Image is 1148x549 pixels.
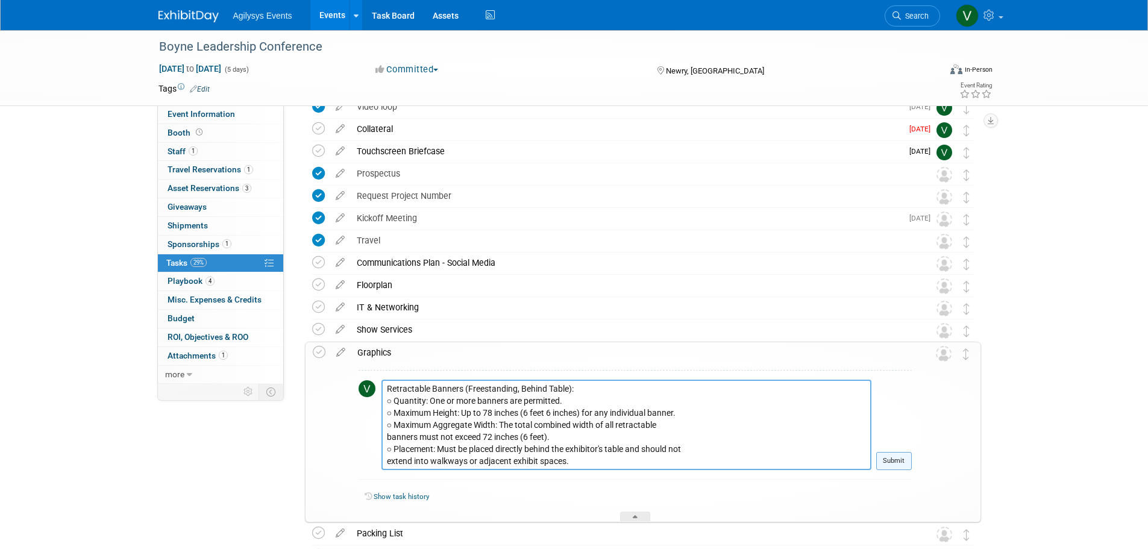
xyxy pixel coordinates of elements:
span: Shipments [168,221,208,230]
button: Committed [371,63,443,76]
a: more [158,366,283,384]
div: Video loop [351,96,902,117]
div: Boyne Leadership Conference [155,36,922,58]
div: Event Rating [959,83,992,89]
a: edit [330,190,351,201]
img: Unassigned [936,527,952,542]
img: Vaitiare Munoz [936,100,952,116]
span: Giveaways [168,202,207,212]
span: [DATE] [909,125,936,133]
span: more [165,369,184,379]
td: Toggle Event Tabs [259,384,283,400]
span: (5 days) [224,66,249,74]
span: Search [901,11,929,20]
a: edit [330,302,351,313]
a: Show task history [374,492,429,501]
div: Show Services [351,319,912,340]
span: Asset Reservations [168,183,251,193]
div: Communications Plan - Social Media [351,253,912,273]
img: Unassigned [936,256,952,272]
span: Travel Reservations [168,165,253,174]
a: edit [330,235,351,246]
a: Playbook4 [158,272,283,290]
a: edit [330,124,351,134]
div: Collateral [351,119,902,139]
span: 29% [190,258,207,267]
img: Vaitiare Munoz [359,380,375,397]
td: Tags [158,83,210,95]
img: Unassigned [936,301,952,316]
span: Misc. Expenses & Credits [168,295,262,304]
a: ROI, Objectives & ROO [158,328,283,347]
div: Travel [351,230,912,251]
span: Budget [168,313,195,323]
div: IT & Networking [351,297,912,318]
i: Move task [964,169,970,181]
a: Giveaways [158,198,283,216]
span: Booth not reserved yet [193,128,205,137]
a: edit [330,101,351,112]
a: Staff1 [158,143,283,161]
i: Move task [964,147,970,158]
span: 1 [244,165,253,174]
td: Personalize Event Tab Strip [238,384,259,400]
i: Move task [964,529,970,541]
span: 3 [242,184,251,193]
span: Booth [168,128,205,137]
span: Agilysys Events [233,11,292,20]
img: Unassigned [936,323,952,339]
span: 1 [219,351,228,360]
a: Travel Reservations1 [158,161,283,179]
span: [DATE] [909,102,936,111]
a: Tasks29% [158,254,283,272]
a: edit [330,528,351,539]
a: edit [330,280,351,290]
a: edit [330,324,351,335]
img: Unassigned [936,278,952,294]
span: [DATE] [909,147,936,155]
div: Packing List [351,523,912,544]
span: 1 [222,239,231,248]
img: Vaitiare Munoz [956,4,979,27]
i: Move task [964,214,970,225]
i: Move task [964,325,970,337]
i: Move task [963,348,969,360]
span: Playbook [168,276,215,286]
a: edit [330,213,351,224]
a: Search [885,5,940,27]
img: Unassigned [936,346,952,362]
span: 1 [189,146,198,155]
a: Asset Reservations3 [158,180,283,198]
i: Move task [964,259,970,270]
a: Shipments [158,217,283,235]
div: Request Project Number [351,186,912,206]
div: Floorplan [351,275,912,295]
img: Vaitiare Munoz [936,145,952,160]
span: [DATE] [909,214,936,222]
div: In-Person [964,65,993,74]
i: Move task [964,303,970,315]
i: Move task [964,192,970,203]
a: Misc. Expenses & Credits [158,291,283,309]
a: Attachments1 [158,347,283,365]
a: edit [330,146,351,157]
img: ExhibitDay [158,10,219,22]
div: Kickoff Meeting [351,208,902,228]
img: Format-Inperson.png [950,64,962,74]
span: ROI, Objectives & ROO [168,332,248,342]
span: 4 [205,277,215,286]
span: Sponsorships [168,239,231,249]
span: to [184,64,196,74]
div: Touchscreen Briefcase [351,141,902,162]
span: Staff [168,146,198,156]
img: Unassigned [936,189,952,205]
span: Event Information [168,109,235,119]
a: Edit [190,85,210,93]
a: edit [330,347,351,358]
span: Tasks [166,258,207,268]
img: Unassigned [936,234,952,249]
button: Submit [876,452,912,470]
img: Unassigned [936,167,952,183]
span: [DATE] [DATE] [158,63,222,74]
a: Sponsorships1 [158,236,283,254]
